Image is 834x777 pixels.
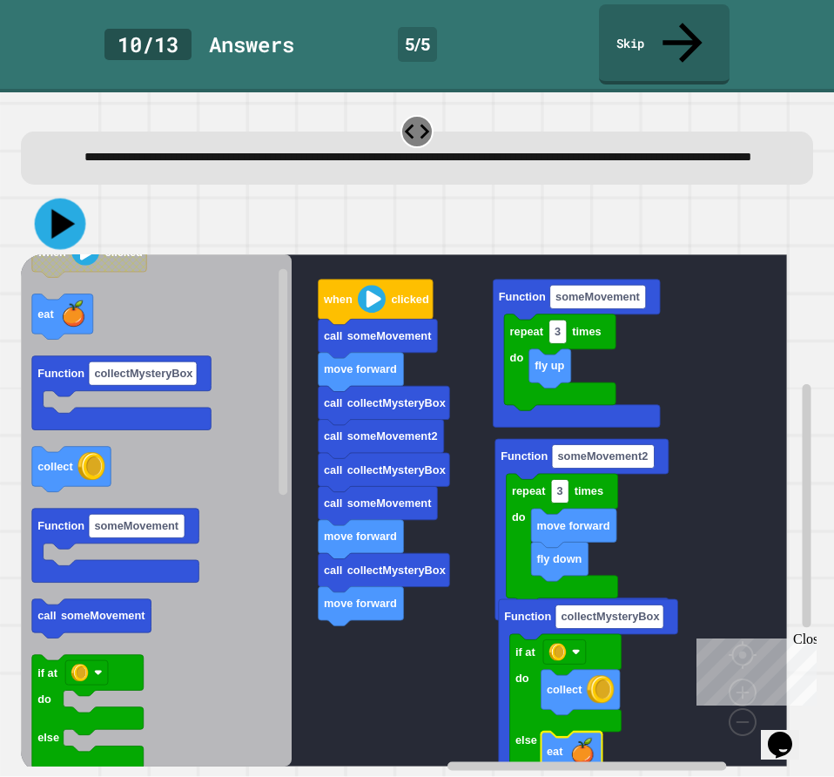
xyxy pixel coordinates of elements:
[324,564,342,577] text: call
[7,7,120,111] div: Chat with us now!Close
[575,484,603,497] text: times
[94,367,193,380] text: collectMysteryBox
[515,733,537,747] text: else
[104,29,192,60] div: 10 / 13
[37,307,54,321] text: eat
[61,609,145,622] text: someMovement
[547,683,582,696] text: collect
[555,325,561,338] text: 3
[324,329,342,342] text: call
[37,519,84,532] text: Function
[536,518,609,531] text: move forward
[689,632,817,706] iframe: chat widget
[398,27,437,62] div: 5 / 5
[512,510,526,524] text: do
[209,29,294,60] div: Answer s
[515,672,529,685] text: do
[94,519,178,532] text: someMovement
[504,610,551,623] text: Function
[37,693,51,706] text: do
[515,645,535,659] text: if at
[21,254,813,774] div: Blockly Workspace
[391,293,428,306] text: clicked
[557,449,648,463] text: someMovement2
[324,362,397,375] text: move forward
[347,329,432,342] text: someMovement
[547,745,563,758] text: eat
[324,597,397,610] text: move forward
[347,463,447,476] text: collectMysteryBox
[501,449,548,463] text: Function
[324,396,342,409] text: call
[37,666,57,679] text: if at
[347,497,432,510] text: someMovement
[324,497,342,510] text: call
[499,290,546,303] text: Function
[347,396,447,409] text: collectMysteryBox
[510,325,544,338] text: repeat
[37,460,73,473] text: collect
[347,429,438,443] text: someMovement2
[572,325,601,338] text: times
[324,530,397,543] text: move forward
[556,484,562,497] text: 3
[599,4,730,84] a: Skip
[324,463,342,476] text: call
[347,564,447,577] text: collectMysteryBox
[37,609,56,622] text: call
[512,484,546,497] text: repeat
[37,367,84,380] text: Function
[510,351,524,364] text: do
[535,359,564,372] text: fly up
[536,552,582,565] text: fly down
[761,707,817,760] iframe: chat widget
[37,731,59,744] text: else
[324,429,342,443] text: call
[323,293,353,306] text: when
[555,290,640,303] text: someMovement
[561,610,660,623] text: collectMysteryBox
